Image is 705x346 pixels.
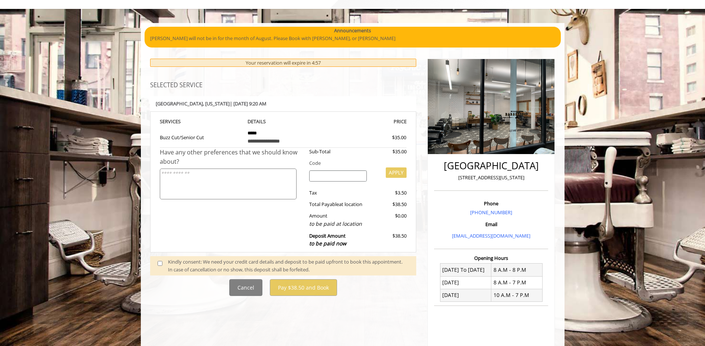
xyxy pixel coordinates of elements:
[386,167,407,178] button: APPLY
[178,118,181,125] span: S
[470,209,512,216] a: [PHONE_NUMBER]
[434,255,548,261] h3: Opening Hours
[365,134,406,141] div: $35.00
[324,117,407,126] th: PRICE
[372,232,407,248] div: $38.50
[304,189,372,197] div: Tax
[372,200,407,208] div: $38.50
[270,279,337,296] button: Pay $38.50 and Book
[436,174,546,182] p: [STREET_ADDRESS][US_STATE]
[440,289,491,301] td: [DATE]
[372,148,407,156] div: $35.00
[491,276,543,289] td: 8 A.M - 7 P.M
[203,100,230,107] span: , [US_STATE]
[339,201,362,208] span: at location
[309,240,346,247] span: to be paid now
[304,159,407,167] div: Code
[491,264,543,276] td: 8 A.M - 8 P.M
[436,160,546,171] h2: [GEOGRAPHIC_DATA]
[160,117,242,126] th: SERVICE
[436,201,546,206] h3: Phone
[309,220,367,228] div: to be paid at location
[150,82,417,89] h3: SELECTED SERVICE
[372,189,407,197] div: $3.50
[304,212,372,228] div: Amount
[436,222,546,227] h3: Email
[309,232,346,247] b: Deposit Amount
[150,59,417,67] div: Your reservation will expire in 4:57
[304,200,372,208] div: Total Payable
[242,117,324,126] th: DETAILS
[150,35,555,42] p: [PERSON_NAME] will not be in for the month of August. Please Book with [PERSON_NAME], or [PERSON_...
[160,126,242,148] td: Buzz Cut/Senior Cut
[452,232,530,239] a: [EMAIL_ADDRESS][DOMAIN_NAME]
[372,212,407,228] div: $0.00
[160,148,304,167] div: Have any other preferences that we should know about?
[156,100,266,107] b: [GEOGRAPHIC_DATA] | [DATE] 9:20 AM
[334,27,371,35] b: Announcements
[168,258,409,274] div: Kindly consent: We need your credit card details and deposit to be paid upfront to book this appo...
[229,279,262,296] button: Cancel
[491,289,543,301] td: 10 A.M - 7 P.M
[440,264,491,276] td: [DATE] To [DATE]
[440,276,491,289] td: [DATE]
[304,148,372,156] div: Sub-Total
